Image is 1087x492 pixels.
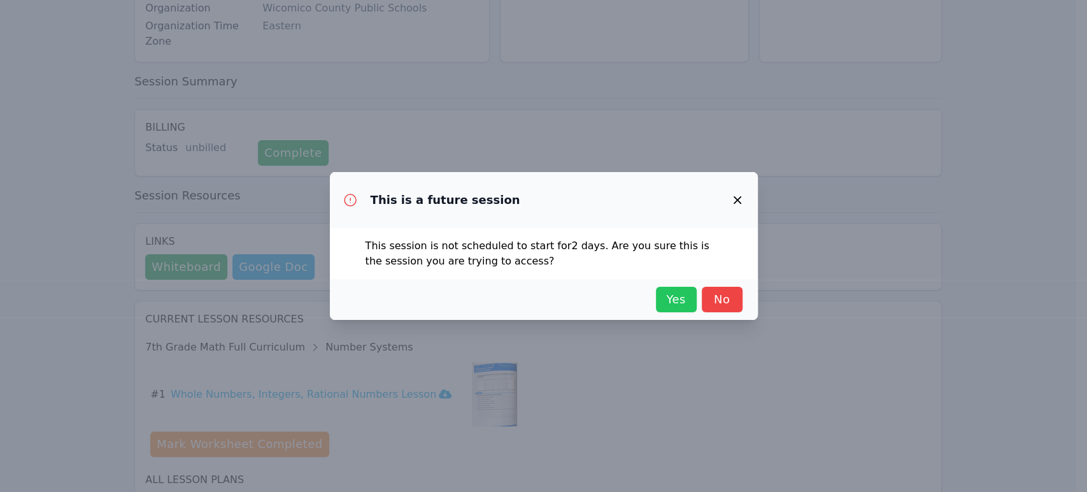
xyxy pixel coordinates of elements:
[656,287,697,312] button: Yes
[371,192,520,208] h3: This is a future session
[366,238,722,269] p: This session is not scheduled to start for 2 days . Are you sure this is the session you are tryi...
[662,291,690,308] span: Yes
[702,287,742,312] button: No
[708,291,736,308] span: No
